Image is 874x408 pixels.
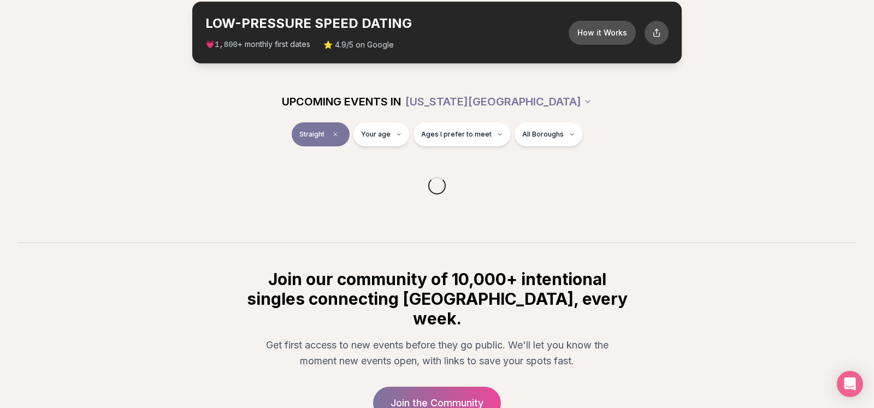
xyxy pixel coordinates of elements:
[215,40,238,49] span: 1,800
[205,39,310,50] span: 💗 + monthly first dates
[569,21,636,45] button: How it Works
[362,130,391,139] span: Your age
[299,130,324,139] span: Straight
[422,130,492,139] span: Ages I prefer to meet
[323,39,394,50] span: ⭐ 4.9/5 on Google
[282,94,401,109] span: UPCOMING EVENTS IN
[523,130,564,139] span: All Boroughs
[837,371,863,397] div: Open Intercom Messenger
[354,122,410,146] button: Your age
[414,122,511,146] button: Ages I prefer to meet
[329,128,342,141] span: Clear event type filter
[405,90,592,114] button: [US_STATE][GEOGRAPHIC_DATA]
[253,337,621,369] p: Get first access to new events before they go public. We'll let you know the moment new events op...
[292,122,350,146] button: StraightClear event type filter
[205,15,569,32] h2: LOW-PRESSURE SPEED DATING
[245,269,629,328] h2: Join our community of 10,000+ intentional singles connecting [GEOGRAPHIC_DATA], every week.
[515,122,583,146] button: All Boroughs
